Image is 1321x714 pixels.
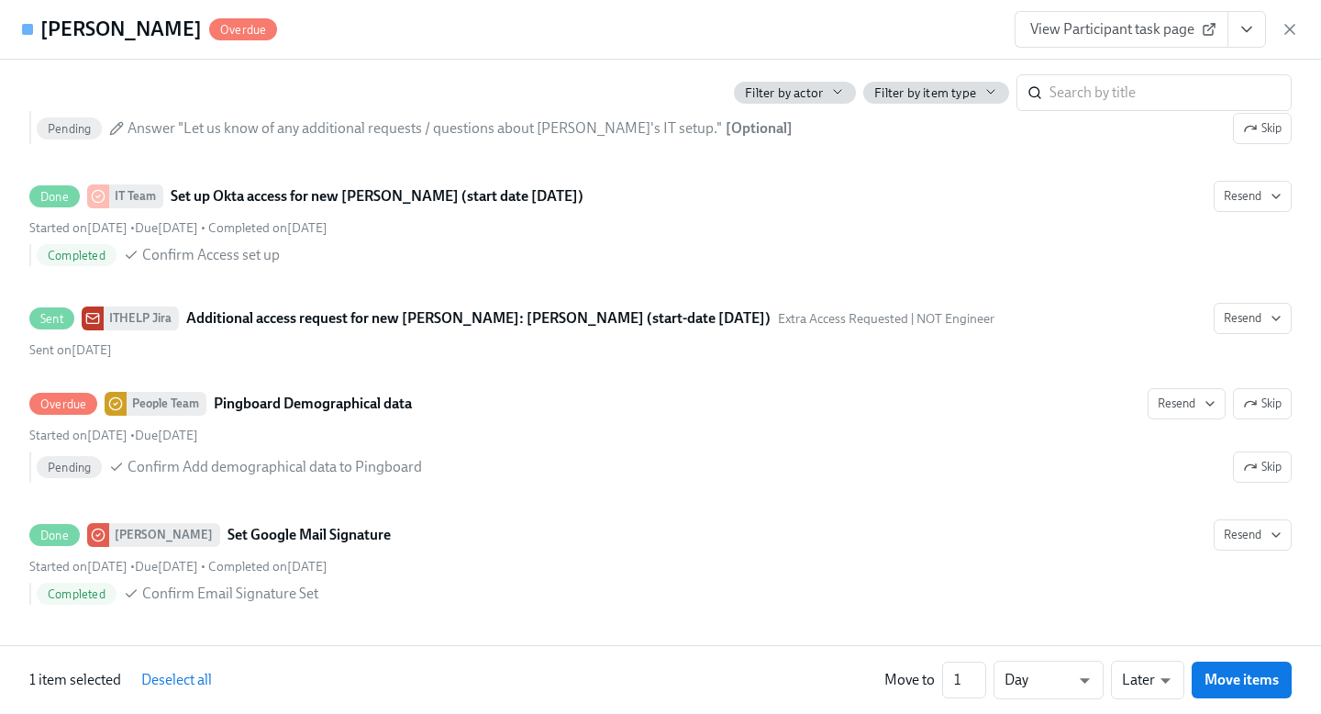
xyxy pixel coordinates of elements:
span: Skip [1243,119,1282,138]
span: Resend [1158,395,1216,413]
div: Move to [884,670,935,690]
div: • [29,427,198,444]
span: Pending [37,461,102,474]
h4: [PERSON_NAME] [40,16,202,43]
span: Saturday, July 26th 2025, 5:01 pm [29,428,128,443]
button: Move items [1192,662,1292,698]
div: ITHELP Jira [104,307,179,330]
span: Resend [1224,309,1282,328]
span: Sent [29,312,74,326]
button: View task page [1227,11,1266,48]
strong: Pingboard Demographical data [214,393,412,415]
span: Deselect all [141,671,212,689]
span: Resend [1224,187,1282,206]
span: Skip [1243,458,1282,476]
button: Filter by actor [734,82,856,104]
span: Skip [1243,395,1282,413]
span: Confirm Add demographical data to Pingboard [128,457,422,477]
button: OverduePeople TeamPingboard Demographical dataSkipStarted on[DATE] •Due[DATE] PendingConfirm Add ... [1148,388,1226,419]
strong: Set Google Mail Signature [228,524,391,546]
span: Completed [37,587,117,601]
div: IT Team [109,184,163,208]
div: • • [29,558,327,575]
span: Confirm Access set up [142,245,280,265]
span: Completed [37,249,117,262]
span: Confirm Email Signature Set [142,584,318,604]
p: 1 item selected [29,670,121,690]
div: [PERSON_NAME] [109,523,220,547]
span: Friday, July 11th 2025, 5:00 pm [135,220,198,236]
span: Overdue [29,397,97,411]
span: This message uses the "Extra Access Requested | NOT Engineer" audience [778,310,994,328]
div: Later [1111,661,1184,699]
div: Day [994,661,1104,699]
span: Monday, July 28th 2025, 7:13 pm [208,559,327,575]
div: • • [29,219,327,237]
span: Done [29,190,80,204]
span: Done [29,529,80,542]
strong: Set up Okta access for new [PERSON_NAME] (start date [DATE]) [171,185,583,207]
button: Done[PERSON_NAME]Set Google Mail SignatureStarted on[DATE] •Due[DATE] • Completed on[DATE]Complet... [1214,519,1292,551]
button: Deselect all [128,662,225,698]
span: Move items [1204,671,1279,689]
div: [ Optional ] [726,118,793,139]
span: View Participant task page [1030,20,1213,39]
button: OverduePeople TeamPingboard Demographical dataResendSkipStarted on[DATE] •Due[DATE] PendingConfir... [1233,452,1292,483]
span: Filter by item type [874,84,976,102]
span: Resend [1224,526,1282,544]
a: View Participant task page [1015,11,1228,48]
button: SentITHELP JiraAdditional access request for new [PERSON_NAME]: [PERSON_NAME] (start-date [DATE])... [1214,303,1292,334]
span: Monday, July 7th 2025, 5:21 pm [208,220,327,236]
button: DoneManagerRequest additional access for [PERSON_NAME]Contingent | Virtual EnvResendStarted on[DA... [1233,113,1292,144]
span: Pending [37,122,102,136]
span: Monday, July 28th 2025, 5:01 pm [29,559,128,575]
input: Search by title [1049,74,1292,111]
div: People Team [127,392,206,416]
button: OverduePeople TeamPingboard Demographical dataResendStarted on[DATE] •Due[DATE] PendingConfirm Ad... [1233,388,1292,419]
span: Saturday, August 2nd 2025, 5:00 pm [135,559,198,575]
span: Wednesday, July 9th 2025, 10:47 am [29,342,112,358]
span: Answer "Let us know of any additional requests / questions about [PERSON_NAME]'s IT setup." [128,118,722,139]
span: Thursday, July 31st 2025, 5:00 pm [135,428,198,443]
span: Overdue [209,23,277,37]
span: Monday, July 7th 2025, 5:01 pm [29,220,128,236]
span: Filter by actor [745,84,823,102]
strong: Additional access request for new [PERSON_NAME]: [PERSON_NAME] (start-date [DATE]) [186,307,771,329]
button: Filter by item type [863,82,1009,104]
button: DoneIT TeamSet up Okta access for new [PERSON_NAME] (start date [DATE])Started on[DATE] •Due[DATE... [1214,181,1292,212]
